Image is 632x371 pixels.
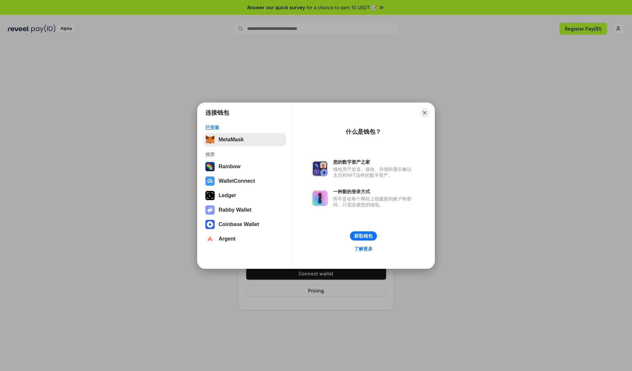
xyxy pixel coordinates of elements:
[219,207,251,213] div: Rabby Wallet
[205,176,215,186] img: svg+xml,%3Csvg%20width%3D%2228%22%20height%3D%2228%22%20viewBox%3D%220%200%2028%2028%22%20fill%3D...
[333,159,415,165] div: 您的数字资产之家
[205,109,229,117] h1: 连接钱包
[205,162,215,171] img: svg+xml,%3Csvg%20width%3D%22120%22%20height%3D%22120%22%20viewBox%3D%220%200%20120%20120%22%20fil...
[219,164,241,170] div: Rainbow
[203,232,286,245] button: Argent
[350,244,377,253] a: 了解更多
[205,151,284,157] div: 推荐
[203,160,286,173] button: Rainbow
[219,178,255,184] div: WalletConnect
[333,166,415,178] div: 钱包用于发送、接收、存储和显示像以太坊和NFT这样的数字资产。
[203,218,286,231] button: Coinbase Wallet
[203,203,286,217] button: Rabby Wallet
[219,221,259,227] div: Coinbase Wallet
[312,190,328,206] img: svg+xml,%3Csvg%20xmlns%3D%22http%3A%2F%2Fwww.w3.org%2F2000%2Fsvg%22%20fill%3D%22none%22%20viewBox...
[205,205,215,215] img: svg+xml,%3Csvg%20xmlns%3D%22http%3A%2F%2Fwww.w3.org%2F2000%2Fsvg%22%20fill%3D%22none%22%20viewBox...
[312,161,328,176] img: svg+xml,%3Csvg%20xmlns%3D%22http%3A%2F%2Fwww.w3.org%2F2000%2Fsvg%22%20fill%3D%22none%22%20viewBox...
[205,234,215,243] img: svg+xml,%3Csvg%20width%3D%2228%22%20height%3D%2228%22%20viewBox%3D%220%200%2028%2028%22%20fill%3D...
[350,231,377,241] button: 获取钱包
[203,189,286,202] button: Ledger
[205,191,215,200] img: svg+xml,%3Csvg%20xmlns%3D%22http%3A%2F%2Fwww.w3.org%2F2000%2Fsvg%22%20width%3D%2228%22%20height%3...
[203,133,286,146] button: MetaMask
[205,135,215,144] img: svg+xml,%3Csvg%20fill%3D%22none%22%20height%3D%2233%22%20viewBox%3D%220%200%2035%2033%22%20width%...
[219,193,236,198] div: Ledger
[219,137,244,143] div: MetaMask
[219,236,236,242] div: Argent
[420,108,429,117] button: Close
[203,174,286,188] button: WalletConnect
[333,196,415,208] div: 而不是在每个网站上创建新的账户和密码，只需连接您的钱包。
[205,220,215,229] img: svg+xml,%3Csvg%20width%3D%2228%22%20height%3D%2228%22%20viewBox%3D%220%200%2028%2028%22%20fill%3D...
[354,246,373,252] div: 了解更多
[346,128,381,136] div: 什么是钱包？
[205,125,284,130] div: 已安装
[354,233,373,239] div: 获取钱包
[333,189,415,195] div: 一种新的登录方式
